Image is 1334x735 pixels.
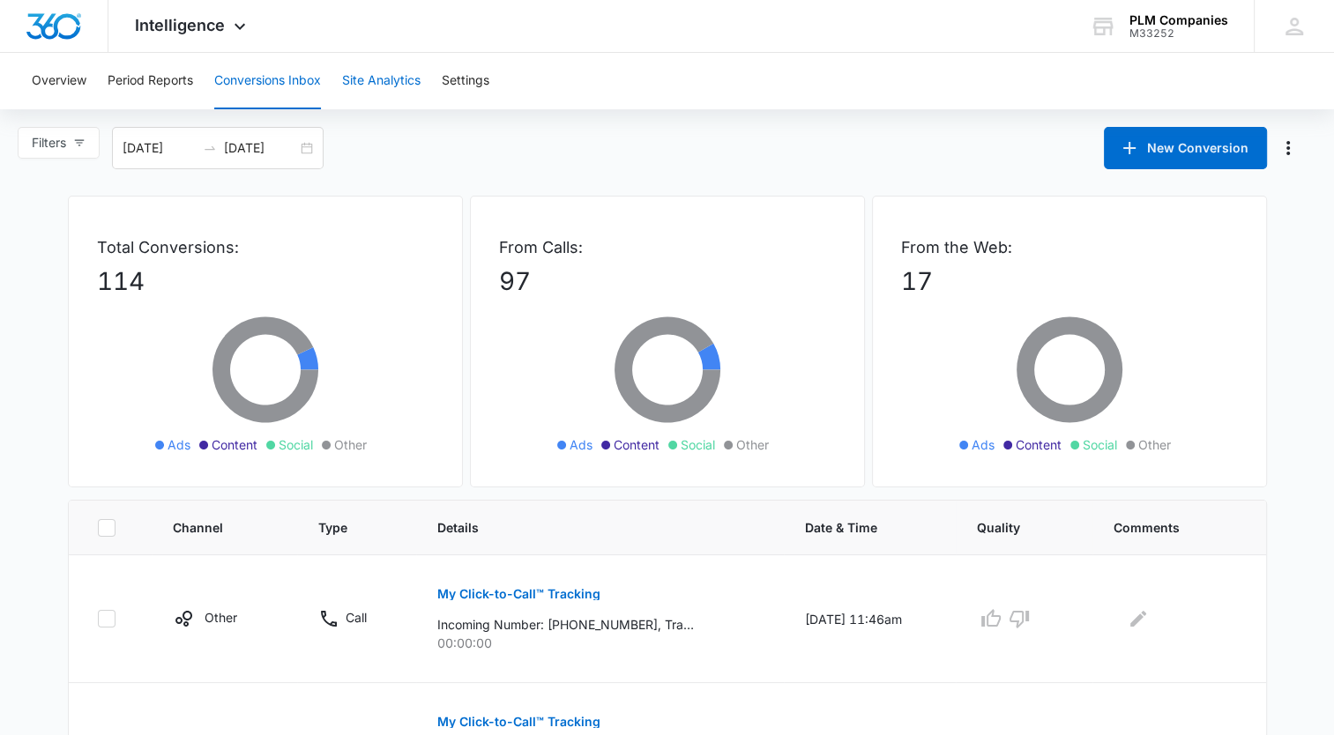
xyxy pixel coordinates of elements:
p: 00:00:00 [437,634,763,652]
p: From the Web: [901,235,1238,259]
span: Social [681,435,715,454]
span: Other [334,435,367,454]
span: Content [614,435,660,454]
button: Site Analytics [342,53,421,109]
span: Content [1016,435,1062,454]
span: Ads [570,435,592,454]
span: Other [736,435,769,454]
button: New Conversion [1104,127,1267,169]
input: Start date [123,138,196,158]
input: End date [224,138,297,158]
button: Manage Numbers [1274,134,1302,162]
p: Other [205,608,237,627]
span: Social [279,435,313,454]
button: Edit Comments [1124,605,1152,633]
div: account name [1129,13,1228,27]
p: 17 [901,263,1238,300]
span: Intelligence [135,16,225,34]
button: My Click-to-Call™ Tracking [437,573,600,615]
span: Channel [173,518,250,537]
p: 114 [97,263,434,300]
button: Overview [32,53,86,109]
td: [DATE] 11:46am [784,555,956,683]
p: My Click-to-Call™ Tracking [437,588,600,600]
span: to [203,141,217,155]
p: Incoming Number: [PHONE_NUMBER], Tracking Number: [PHONE_NUMBER], Ring To: [PHONE_NUMBER], Caller... [437,615,694,634]
span: Filters [32,133,66,152]
span: Date & Time [805,518,909,537]
button: Filters [18,127,100,159]
p: From Calls: [499,235,836,259]
div: account id [1129,27,1228,40]
span: Ads [168,435,190,454]
button: Conversions Inbox [214,53,321,109]
span: Social [1083,435,1117,454]
button: Settings [442,53,489,109]
p: My Click-to-Call™ Tracking [437,716,600,728]
span: Ads [972,435,995,454]
p: Call [346,608,367,627]
p: 97 [499,263,836,300]
span: Comments [1114,518,1212,537]
span: Details [437,518,737,537]
span: Other [1138,435,1171,454]
span: Content [212,435,257,454]
span: Quality [977,518,1046,537]
span: swap-right [203,141,217,155]
span: Type [318,518,369,537]
p: Total Conversions: [97,235,434,259]
button: Period Reports [108,53,193,109]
